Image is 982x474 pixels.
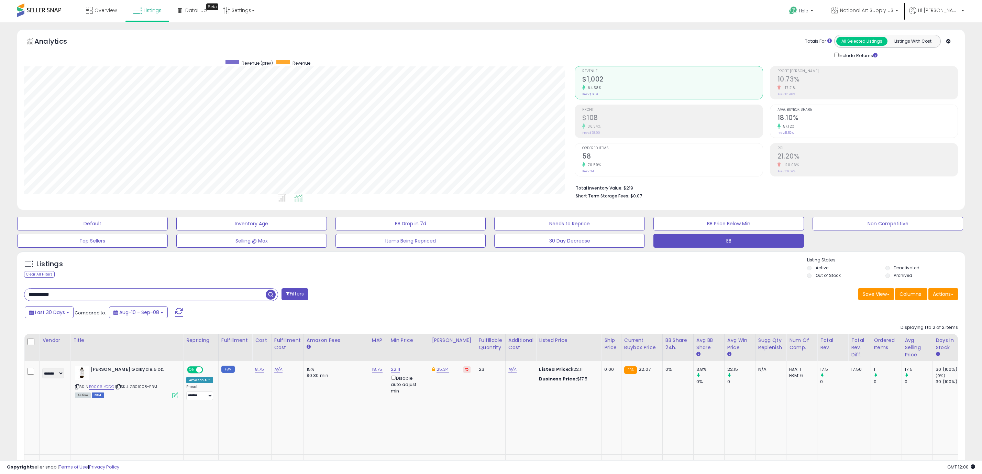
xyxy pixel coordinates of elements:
div: Avg Selling Price [905,337,930,358]
button: BB Drop in 7d [335,217,486,230]
div: $0.30 min [307,373,364,379]
div: seller snap | | [7,464,119,471]
div: Clear All Filters [24,271,55,278]
small: Prev: $78.90 [582,131,600,135]
label: Archived [894,272,912,278]
div: Additional Cost [508,337,533,351]
div: Ordered Items [874,337,899,351]
span: Overview [95,7,117,14]
small: Days In Stock. [936,351,940,357]
span: DataHub [185,7,207,14]
a: 18.75 [372,460,383,467]
a: N/A [508,366,517,373]
div: Ship Price [604,337,618,351]
span: 2025-10-10 12:00 GMT [947,464,975,470]
span: National Art Supply US [840,7,893,14]
button: 30 Day Decrease [494,234,645,248]
small: Prev: $609 [582,92,598,96]
small: Prev: 12.96% [777,92,795,96]
span: OFF [202,367,213,373]
div: $17.5 [539,376,596,382]
b: [PERSON_NAME] Galkyd 8.5 oz. [90,366,174,375]
div: 30 (100%) [936,366,963,373]
a: 8.75 [255,460,264,467]
div: 0% [665,366,688,373]
span: Revenue [582,69,762,73]
a: N/A [274,366,283,373]
a: B0006IKCDG [89,384,114,390]
span: Profit [PERSON_NAME] [777,69,958,73]
div: Amazon AI * [186,377,213,383]
h2: 18.10% [777,114,958,123]
small: 57.12% [781,124,795,129]
span: ON [188,367,196,373]
b: Total Inventory Value: [576,185,622,191]
div: Total Rev. [820,337,845,351]
h2: $108 [582,114,762,123]
button: Items Being Repriced [335,234,486,248]
small: -20.06% [781,162,799,168]
span: Aug-10 - Sep-08 [119,309,159,316]
h2: 10.73% [777,75,958,85]
button: Inventory Age [176,217,327,230]
div: Fulfillment Cost [274,337,301,351]
a: 25.34 [437,366,449,373]
th: Please note that this number is a calculation based on your required days of coverage and your ve... [755,334,786,361]
a: 8.75 [255,366,264,373]
div: Preset: [186,385,213,400]
b: Listed Price: [539,460,570,466]
div: 1 [874,366,902,373]
div: 3.8% [696,366,724,373]
a: 23.50 [437,460,449,467]
a: Help [784,1,820,22]
small: 64.58% [585,85,601,90]
span: Columns [900,291,921,298]
span: | SKU: GB01008-FBM [115,384,157,389]
img: 31j0k8PbJ+L._SL40_.jpg [75,366,89,380]
div: 0 [727,379,755,385]
div: 17.5 [905,366,933,373]
div: Amazon Fees [307,337,366,344]
a: 19.24 [391,460,402,467]
div: 0 [874,379,902,385]
span: $0.07 [630,193,642,199]
span: Compared to: [75,310,106,316]
div: ASIN: [75,366,178,398]
div: Disable auto adjust min [391,374,424,394]
button: Columns [895,288,927,300]
div: 17.5 [820,366,848,373]
h2: $1,002 [582,75,762,85]
div: 30 (100%) [936,379,963,385]
i: Get Help [789,6,797,15]
span: Hi [PERSON_NAME] [918,7,959,14]
span: Avg. Buybox Share [777,108,958,112]
label: Active [816,265,828,271]
a: Privacy Policy [89,464,119,470]
small: Prev: 11.52% [777,131,794,135]
label: Deactivated [894,265,919,271]
small: 70.59% [585,162,601,168]
small: FBA [624,366,637,374]
button: All Selected Listings [836,37,887,46]
div: 0 [905,379,933,385]
button: Last 30 Days [25,306,74,318]
small: FBM [221,366,235,373]
a: Hi [PERSON_NAME] [909,7,964,22]
div: Avg BB Share [696,337,721,351]
div: 15% [307,366,364,373]
div: 23 [479,366,500,373]
small: (0%) [936,373,945,378]
div: Include Returns [829,51,886,59]
button: Save View [858,288,894,300]
label: Out of Stock [816,272,841,278]
button: Non Competitive [813,217,963,230]
button: Needs to Reprice [494,217,645,230]
div: $22.11 [539,366,596,373]
div: FBA: 1 [789,366,812,373]
div: Totals For [805,38,832,45]
button: Listings With Cost [887,37,938,46]
button: EB [653,234,804,248]
strong: Copyright [7,464,32,470]
b: Business Price: [539,376,577,382]
div: N/A [758,366,781,373]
